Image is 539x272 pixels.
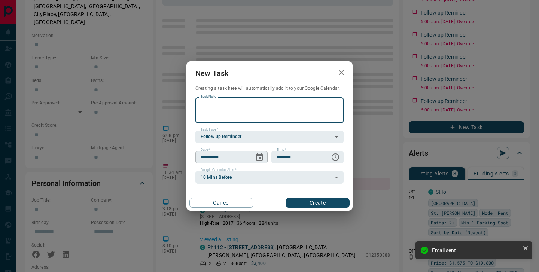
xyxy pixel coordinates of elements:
button: Create [286,198,350,208]
div: 10 Mins Before [195,171,344,184]
div: Follow up Reminder [195,131,344,143]
label: Date [201,147,210,152]
button: Choose date, selected date is Sep 17, 2025 [252,150,267,165]
label: Google Calendar Alert [201,168,237,172]
label: Task Type [201,127,218,132]
label: Task Note [201,94,216,99]
button: Cancel [189,198,253,208]
label: Time [277,147,286,152]
button: Choose time, selected time is 6:00 AM [328,150,343,165]
div: Email sent [432,247,520,253]
h2: New Task [186,61,237,85]
p: Creating a task here will automatically add it to your Google Calendar. [195,85,344,92]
